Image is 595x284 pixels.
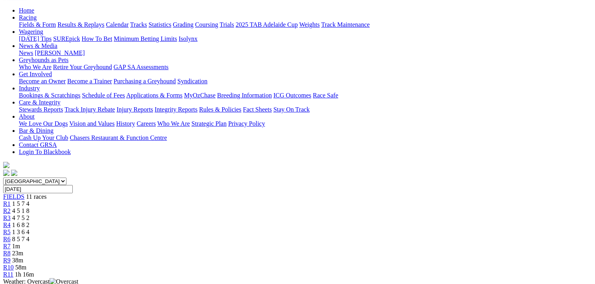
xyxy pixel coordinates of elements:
a: Greyhounds as Pets [19,57,68,63]
div: Care & Integrity [19,106,592,113]
a: We Love Our Dogs [19,120,68,127]
a: Isolynx [179,35,197,42]
span: 1h 16m [15,271,34,278]
a: R5 [3,229,11,235]
a: Purchasing a Greyhound [114,78,176,84]
a: News & Media [19,42,57,49]
a: R9 [3,257,11,264]
div: Bar & Dining [19,134,592,141]
a: Trials [219,21,234,28]
div: Racing [19,21,592,28]
a: Login To Blackbook [19,148,71,155]
a: Coursing [195,21,218,28]
span: 58m [15,264,26,271]
a: R7 [3,243,11,249]
a: SUREpick [53,35,80,42]
a: Home [19,7,34,14]
a: Bar & Dining [19,127,53,134]
a: Breeding Information [217,92,272,99]
a: Weights [299,21,320,28]
span: 23m [12,250,23,257]
a: Stay On Track [273,106,309,113]
span: R1 [3,200,11,207]
a: Cash Up Your Club [19,134,68,141]
div: News & Media [19,49,592,57]
a: Syndication [177,78,207,84]
span: 1 5 7 4 [12,200,29,207]
img: facebook.svg [3,170,9,176]
a: Fields & Form [19,21,56,28]
a: About [19,113,35,120]
a: R10 [3,264,14,271]
a: Statistics [149,21,171,28]
a: Industry [19,85,40,92]
img: logo-grsa-white.png [3,162,9,168]
a: Privacy Policy [228,120,265,127]
a: Results & Replays [57,21,104,28]
a: Careers [136,120,156,127]
a: Wagering [19,28,43,35]
a: Applications & Forms [126,92,182,99]
a: Vision and Values [69,120,114,127]
a: News [19,49,33,56]
a: R6 [3,236,11,242]
div: Get Involved [19,78,592,85]
a: Become a Trainer [67,78,112,84]
a: Stewards Reports [19,106,63,113]
a: Strategic Plan [192,120,227,127]
a: Fact Sheets [243,106,272,113]
div: Wagering [19,35,592,42]
a: R4 [3,222,11,228]
a: Race Safe [313,92,338,99]
a: [DATE] Tips [19,35,52,42]
a: Track Maintenance [321,21,370,28]
a: Become an Owner [19,78,66,84]
a: History [116,120,135,127]
a: ICG Outcomes [273,92,311,99]
a: Contact GRSA [19,141,57,148]
a: Calendar [106,21,129,28]
a: How To Bet [82,35,112,42]
span: 1 3 6 4 [12,229,29,235]
span: 1m [12,243,20,249]
a: Get Involved [19,71,52,77]
a: Who We Are [157,120,190,127]
span: 4 5 1 8 [12,207,29,214]
span: 38m [12,257,23,264]
a: Rules & Policies [199,106,241,113]
div: About [19,120,592,127]
div: Industry [19,92,592,99]
a: R11 [3,271,13,278]
img: twitter.svg [11,170,17,176]
a: Grading [173,21,193,28]
a: MyOzChase [184,92,216,99]
span: 4 7 5 2 [12,214,29,221]
a: Minimum Betting Limits [114,35,177,42]
a: Racing [19,14,37,21]
a: R8 [3,250,11,257]
a: Care & Integrity [19,99,61,106]
span: 11 races [26,193,46,200]
a: FIELDS [3,193,24,200]
a: Who We Are [19,64,52,70]
input: Select date [3,185,73,193]
a: Chasers Restaurant & Function Centre [70,134,167,141]
a: R2 [3,207,11,214]
a: Integrity Reports [155,106,197,113]
a: Injury Reports [116,106,153,113]
a: 2025 TAB Adelaide Cup [236,21,298,28]
a: Tracks [130,21,147,28]
a: Bookings & Scratchings [19,92,80,99]
a: R3 [3,214,11,221]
